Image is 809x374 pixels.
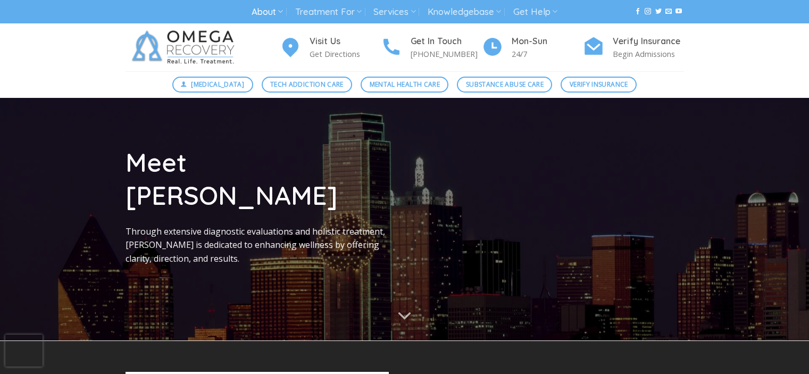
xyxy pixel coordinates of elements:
span: [MEDICAL_DATA] [191,79,244,89]
h4: Verify Insurance [613,35,684,48]
a: Treatment For [295,2,362,22]
a: Get Help [513,2,557,22]
iframe: reCAPTCHA [5,335,43,367]
span: Mental Health Care [370,79,440,89]
a: Follow on Twitter [655,8,662,15]
h4: Get In Touch [411,35,482,48]
a: Verify Insurance Begin Admissions [583,35,684,61]
a: Follow on Facebook [635,8,641,15]
p: 24/7 [512,48,583,60]
a: About [252,2,283,22]
a: Get In Touch [PHONE_NUMBER] [381,35,482,61]
h1: Meet [PERSON_NAME] [126,146,397,212]
img: Omega Recovery [126,23,245,71]
a: Verify Insurance [561,77,637,93]
a: Tech Addiction Care [262,77,353,93]
p: Get Directions [310,48,381,60]
a: Visit Us Get Directions [280,35,381,61]
a: Send us an email [665,8,672,15]
p: Begin Admissions [613,48,684,60]
p: Through extensive diagnostic evaluations and holistic treatment, [PERSON_NAME] is dedicated to en... [126,225,397,266]
h4: Mon-Sun [512,35,583,48]
span: Tech Addiction Care [270,79,344,89]
p: [PHONE_NUMBER] [411,48,482,60]
h4: Visit Us [310,35,381,48]
button: Scroll for more [385,303,425,330]
a: [MEDICAL_DATA] [172,77,253,93]
span: Substance Abuse Care [466,79,544,89]
a: Mental Health Care [361,77,448,93]
a: Substance Abuse Care [457,77,552,93]
a: Services [373,2,415,22]
a: Follow on Instagram [645,8,651,15]
span: Verify Insurance [570,79,628,89]
a: Knowledgebase [428,2,501,22]
a: Follow on YouTube [675,8,682,15]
